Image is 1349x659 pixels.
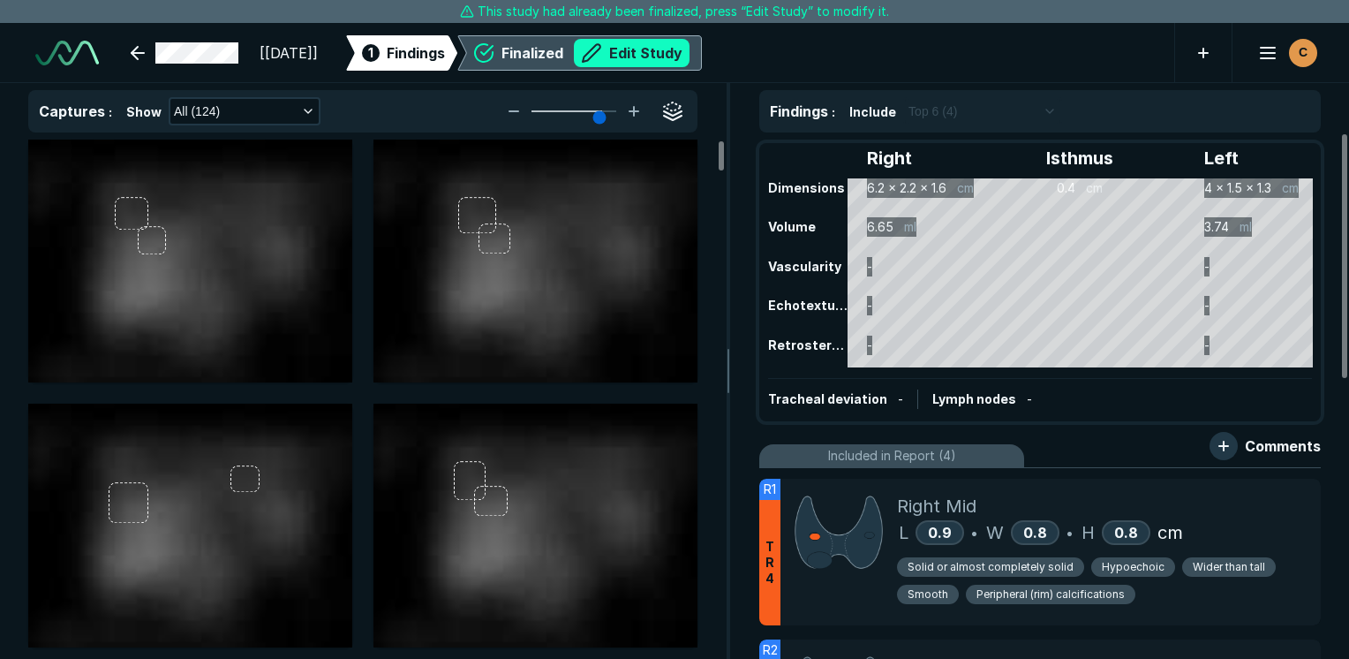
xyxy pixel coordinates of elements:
[1066,522,1073,543] span: •
[1157,519,1183,546] span: cm
[986,519,1004,546] span: W
[832,104,835,119] span: :
[373,404,697,647] img: thumbPlaceholder.89fa25b6310341e1af03..jpg
[770,102,828,120] span: Findings
[174,102,220,121] span: All (124)
[574,39,690,67] button: Edit Study
[765,539,774,587] span: T R 4
[1081,519,1095,546] span: H
[28,140,352,383] img: thumbPlaceholder.89fa25b6310341e1af03..jpg
[971,522,977,543] span: •
[908,102,957,121] span: Top 6 (4)
[932,391,1016,406] span: Lymph nodes
[1102,559,1164,575] span: Hypoechoic
[260,42,318,64] span: [[DATE]]
[109,104,112,119] span: :
[759,479,1321,625] div: R1TR4Right MidL0.9•W0.8•H0.8cmSolid or almost completely solidHypoechoicWider than tallSmoothPeri...
[898,391,903,406] span: -
[1193,559,1265,575] span: Wider than tall
[928,524,952,542] span: 0.9
[35,41,99,65] img: See-Mode Logo
[976,587,1125,602] span: Peripheral (rim) calcifications
[828,446,956,466] span: Included in Report (4)
[39,102,105,120] span: Captures
[478,2,889,21] span: This study had already been finalized, press “Edit Study” to modify it.
[457,35,702,71] div: FinalizedEdit Study
[387,42,445,64] span: Findings
[768,391,887,406] span: Tracheal deviation
[1114,524,1138,542] span: 0.8
[1245,436,1321,457] span: Comments
[1247,35,1321,71] button: avatar-name
[795,493,883,572] img: YPG8OhAAAAAElFTkSuQmCC
[126,102,162,121] span: Show
[346,35,457,71] div: 1Findings
[897,493,976,519] span: Right Mid
[764,480,776,499] span: R1
[28,34,106,72] a: See-Mode Logo
[1299,43,1308,62] span: C
[368,43,373,62] span: 1
[1289,39,1317,67] div: avatar-name
[908,587,948,602] span: Smooth
[1023,524,1047,542] span: 0.8
[899,519,908,546] span: L
[28,404,352,647] img: thumbPlaceholder.89fa25b6310341e1af03..jpg
[908,559,1074,575] span: Solid or almost completely solid
[373,140,697,383] img: thumbPlaceholder.89fa25b6310341e1af03..jpg
[849,102,896,121] span: Include
[1027,391,1032,406] span: -
[501,39,690,67] div: Finalized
